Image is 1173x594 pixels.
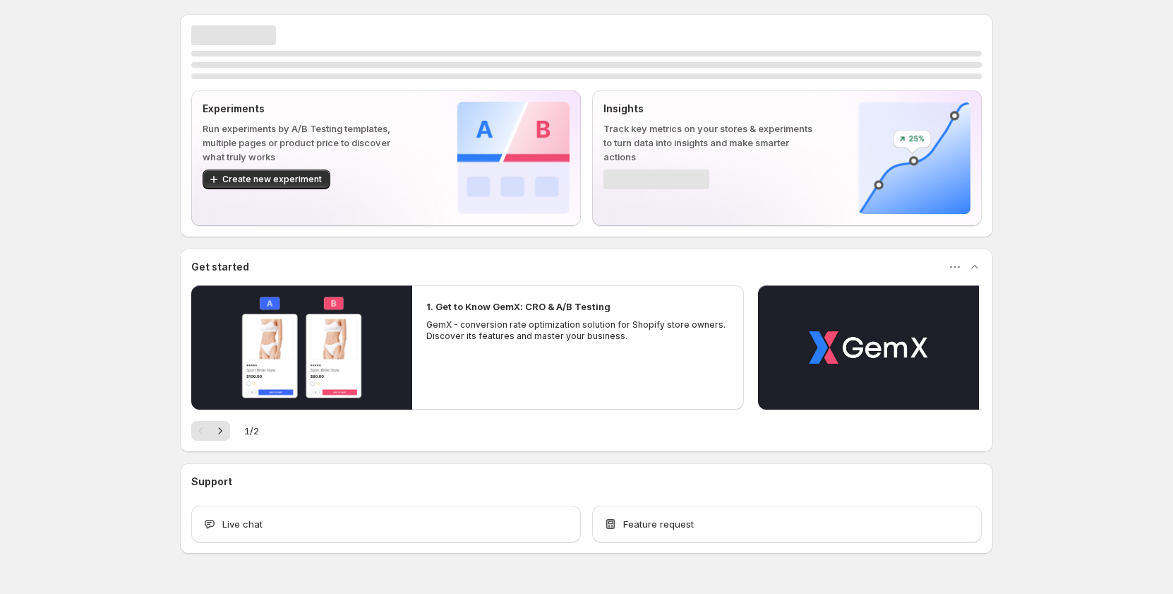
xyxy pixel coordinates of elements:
[191,285,412,410] button: Play video
[203,170,330,189] button: Create new experiment
[457,102,570,214] img: Experiments
[191,260,249,274] h3: Get started
[603,121,813,164] p: Track key metrics on your stores & experiments to turn data into insights and make smarter actions
[210,421,230,441] button: Next
[244,424,259,438] span: 1 / 2
[858,102,970,214] img: Insights
[758,285,979,410] button: Play video
[623,517,694,531] span: Feature request
[203,121,412,164] p: Run experiments by A/B Testing templates, multiple pages or product price to discover what truly ...
[222,174,322,185] span: Create new experiment
[191,421,230,441] nav: Pagination
[603,102,813,116] p: Insights
[222,517,263,531] span: Live chat
[426,319,730,342] p: GemX - conversion rate optimization solution for Shopify store owners. Discover its features and ...
[203,102,412,116] p: Experiments
[191,475,232,489] h3: Support
[426,299,610,314] h2: 1. Get to Know GemX: CRO & A/B Testing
